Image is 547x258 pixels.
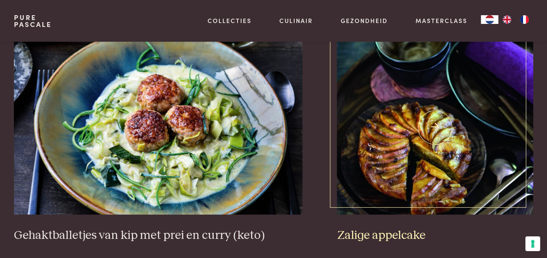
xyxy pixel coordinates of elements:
img: Zalige appelcake [337,41,533,215]
a: PurePascale [14,14,52,28]
a: EN [498,15,516,24]
button: Uw voorkeuren voor toestemming voor trackingtechnologieën [525,236,540,251]
a: FR [516,15,533,24]
a: Gehaktballetjes van kip met prei en curry (keto) Gehaktballetjes van kip met prei en curry (keto) [14,41,302,243]
a: Zalige appelcake Zalige appelcake [337,41,533,243]
ul: Language list [498,15,533,24]
div: Language [481,15,498,24]
img: Gehaktballetjes van kip met prei en curry (keto) [14,41,302,215]
a: Masterclass [415,16,467,25]
a: Culinair [279,16,313,25]
h3: Zalige appelcake [337,228,533,243]
a: Gezondheid [341,16,388,25]
h3: Gehaktballetjes van kip met prei en curry (keto) [14,228,302,243]
a: Collecties [208,16,252,25]
aside: Language selected: Nederlands [481,15,533,24]
a: NL [481,15,498,24]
